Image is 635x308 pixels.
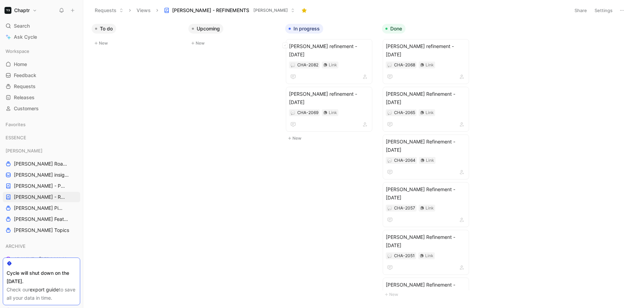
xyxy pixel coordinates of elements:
div: Link [426,62,434,68]
span: [PERSON_NAME] refinement - [DATE] [386,42,466,59]
span: Customers [14,105,39,112]
button: To do [92,24,116,34]
button: ChaptrChaptr [3,6,39,15]
div: UpcomingNew [186,21,282,51]
span: [PERSON_NAME] [253,7,288,14]
span: [PERSON_NAME] refinement - [DATE] [289,90,369,106]
span: [PERSON_NAME] Topics [14,227,69,234]
span: In progress [293,25,320,32]
a: [PERSON_NAME] Pipeline [3,203,80,213]
a: Feedback [3,70,80,81]
a: Requests [3,81,80,92]
img: 💬 [291,111,295,115]
button: 💬 [387,110,392,115]
div: Link [426,205,434,212]
div: In progressNew [282,21,379,146]
button: Views [133,5,154,16]
button: [PERSON_NAME] - REFINEMENTS[PERSON_NAME] [161,5,298,16]
div: Link [426,109,434,116]
button: Upcoming [188,24,223,34]
button: In progress [285,24,323,34]
span: [PERSON_NAME] Features [14,216,71,223]
img: 💬 [291,63,295,67]
a: [PERSON_NAME] refinement - [DATE]Link [383,39,469,84]
img: 💬 [387,111,392,115]
div: DoneNew [379,21,476,302]
div: ARCHIVEARCHIVE - [PERSON_NAME] PipelineARCHIVE - Noa Pipeline [3,241,80,276]
div: Cycle will shut down on the [DATE]. [7,269,76,286]
a: [PERSON_NAME] refinement - [DATE]Link [286,39,372,84]
span: [PERSON_NAME] - REFINEMENTS [14,194,67,200]
span: [PERSON_NAME] refinement - [DATE] [289,42,369,59]
span: ARCHIVE - [PERSON_NAME] Pipeline [14,256,73,263]
span: ESSENCE [6,134,26,141]
span: Releases [14,94,35,101]
div: CHA-2068 [394,62,415,68]
div: ESSENCE [3,132,80,143]
a: ARCHIVE - [PERSON_NAME] Pipeline [3,254,80,264]
span: Upcoming [197,25,220,32]
a: [PERSON_NAME] - PLANNINGS [3,181,80,191]
button: Settings [591,6,616,15]
div: [PERSON_NAME][PERSON_NAME] Roadmap - open items[PERSON_NAME] insights[PERSON_NAME] - PLANNINGS[PE... [3,146,80,235]
div: ESSENCE [3,132,80,145]
div: CHA-2057 [394,205,415,212]
span: [PERSON_NAME] - REFINEMENTS [172,7,249,14]
button: 💬 [387,253,392,258]
a: [PERSON_NAME] Features [3,214,80,224]
span: Done [390,25,402,32]
span: Requests [14,83,36,90]
div: ARCHIVE [3,241,80,251]
div: CHA-2082 [297,62,318,68]
div: Link [426,157,434,164]
img: 💬 [387,206,392,211]
a: [PERSON_NAME] Refinement - [DATE]Link [383,134,469,179]
button: Done [382,24,405,34]
button: 💬 [387,158,392,163]
a: [PERSON_NAME] refinement - [DATE]Link [286,87,372,132]
button: 💬 [290,63,295,67]
span: [PERSON_NAME] [6,147,43,154]
a: [PERSON_NAME] Roadmap - open items [3,159,80,169]
img: Chaptr [4,7,11,14]
span: [PERSON_NAME] Refinement - [DATE] [386,233,466,250]
button: New [382,290,473,299]
span: [PERSON_NAME] Refinement - [DATE] [386,90,466,106]
button: New [92,39,183,47]
a: [PERSON_NAME] Refinement - [DATE]Link [383,230,469,275]
span: [PERSON_NAME] Refinement - [DATE] [386,138,466,154]
button: 💬 [387,63,392,67]
span: ARCHIVE [6,243,26,250]
div: Search [3,21,80,31]
span: [PERSON_NAME] Refinement - [DATE] [386,185,466,202]
a: [PERSON_NAME] - REFINEMENTS [3,192,80,202]
div: Link [329,62,337,68]
div: CHA-2069 [297,109,318,116]
span: [PERSON_NAME] Pipeline [14,205,64,212]
button: New [285,134,376,142]
a: Releases [3,92,80,103]
img: 💬 [387,159,392,163]
span: [PERSON_NAME] insights [14,171,71,178]
div: Link [425,252,433,259]
span: [PERSON_NAME] - PLANNINGS [14,183,66,189]
div: CHA-2064 [394,157,415,164]
a: Home [3,59,80,69]
div: Check our to save all your data in time. [7,286,76,302]
div: 💬 [290,110,295,115]
h1: Chaptr [14,7,30,13]
a: export guide [30,287,59,292]
a: Customers [3,103,80,114]
span: Feedback [14,72,36,79]
a: [PERSON_NAME] insights [3,170,80,180]
a: [PERSON_NAME] Refinement - [DATE]Link [383,182,469,227]
span: [PERSON_NAME] Roadmap - open items [14,160,68,167]
a: [PERSON_NAME] Refinement - [DATE]Link [383,87,469,132]
span: Workspace [6,48,29,55]
button: 💬 [387,206,392,211]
